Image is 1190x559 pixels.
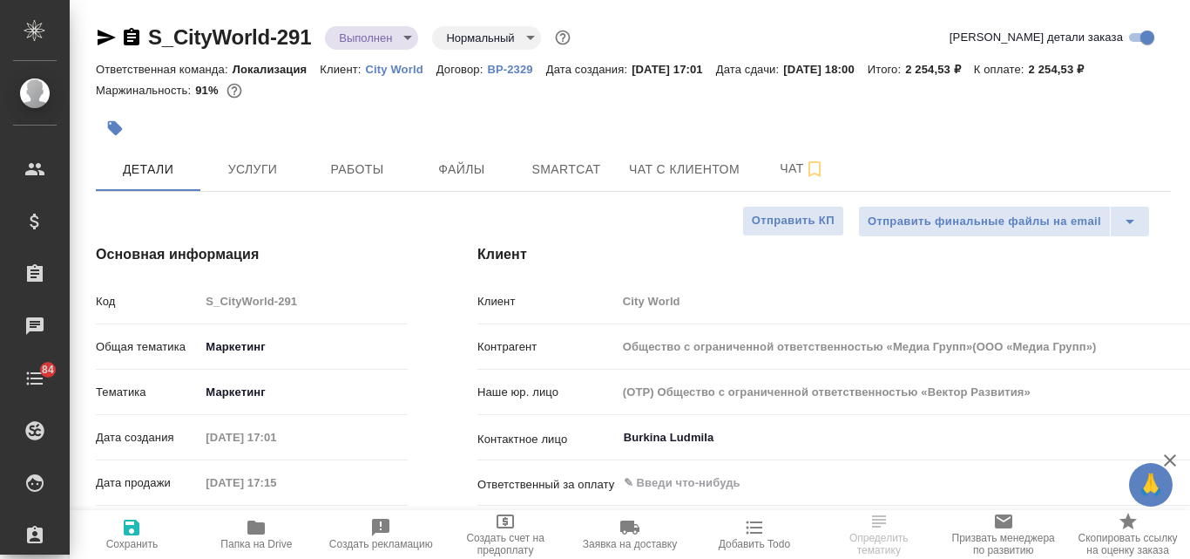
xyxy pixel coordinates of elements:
[632,63,716,76] p: [DATE] 17:01
[477,338,617,356] p: Контрагент
[941,510,1065,559] button: Призвать менеджера по развитию
[211,159,294,181] span: Услуги
[716,63,783,76] p: Дата сдачи:
[1076,532,1180,556] span: Скопировать ссылку на оценку заказа
[315,159,399,181] span: Работы
[223,79,246,102] button: 175.98 RUB;
[199,332,408,362] div: Маркетинг
[974,63,1029,76] p: К оплате:
[783,63,868,76] p: [DATE] 18:00
[1136,467,1166,503] span: 🙏
[742,206,844,236] button: Отправить КП
[420,159,504,181] span: Файлы
[477,384,617,401] p: Наше юр. лицо
[233,63,321,76] p: Локализация
[96,429,199,447] p: Дата создания
[70,510,194,559] button: Сохранить
[1065,510,1190,559] button: Скопировать ссылку на оценку заказа
[546,63,632,76] p: Дата создания:
[487,61,545,76] a: ВР-2329
[436,63,488,76] p: Договор:
[96,109,134,147] button: Добавить тэг
[477,476,617,494] p: Ответственный за оплату
[477,293,617,310] p: Клиент
[199,378,408,407] div: Маркетинг
[858,206,1111,237] button: Отправить финальные файлы на email
[220,538,292,550] span: Папка на Drive
[477,431,617,448] p: Контактное лицо
[31,361,64,378] span: 84
[96,244,408,265] h4: Основная информация
[96,27,117,48] button: Скопировать ссылку для ЯМессенджера
[199,425,352,450] input: Пустое поле
[366,63,436,76] p: City World
[583,538,677,550] span: Заявка на доставку
[719,538,790,550] span: Добавить Todo
[199,289,408,314] input: Пустое поле
[96,63,233,76] p: Ответственная команда:
[106,159,190,181] span: Детали
[804,159,825,180] svg: Подписаться
[477,244,1171,265] h4: Клиент
[905,63,974,76] p: 2 254,53 ₽
[454,532,558,556] span: Создать счет на предоплату
[1129,463,1173,507] button: 🙏
[320,63,365,76] p: Клиент:
[816,510,941,559] button: Определить тематику
[761,158,844,180] span: Чат
[858,206,1150,237] div: split button
[950,29,1123,46] span: [PERSON_NAME] детали заказа
[194,510,319,559] button: Папка на Drive
[568,510,693,559] button: Заявка на доставку
[827,532,930,556] span: Определить тематику
[551,26,574,49] button: Доп статусы указывают на важность/срочность заказа
[96,338,199,356] p: Общая тематика
[951,532,1055,556] span: Призвать менеджера по развитию
[868,212,1101,232] span: Отправить финальные файлы на email
[329,538,433,550] span: Создать рекламацию
[487,63,545,76] p: ВР-2329
[199,470,352,495] input: Пустое поле
[96,84,195,97] p: Маржинальность:
[752,211,835,231] span: Отправить КП
[96,293,199,310] p: Код
[4,357,65,400] a: 84
[195,84,222,97] p: 91%
[868,63,905,76] p: Итого:
[334,31,397,45] button: Выполнен
[106,538,159,550] span: Сохранить
[121,27,142,48] button: Скопировать ссылку
[524,159,608,181] span: Smartcat
[325,26,418,50] div: Выполнен
[366,61,436,76] a: City World
[441,31,519,45] button: Нормальный
[443,510,568,559] button: Создать счет на предоплату
[432,26,540,50] div: Выполнен
[96,384,199,401] p: Тематика
[148,25,311,49] a: S_CityWorld-291
[692,510,816,559] button: Добавить Todo
[319,510,443,559] button: Создать рекламацию
[96,474,199,492] p: Дата продажи
[629,159,740,181] span: Чат с клиентом
[1029,63,1098,76] p: 2 254,53 ₽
